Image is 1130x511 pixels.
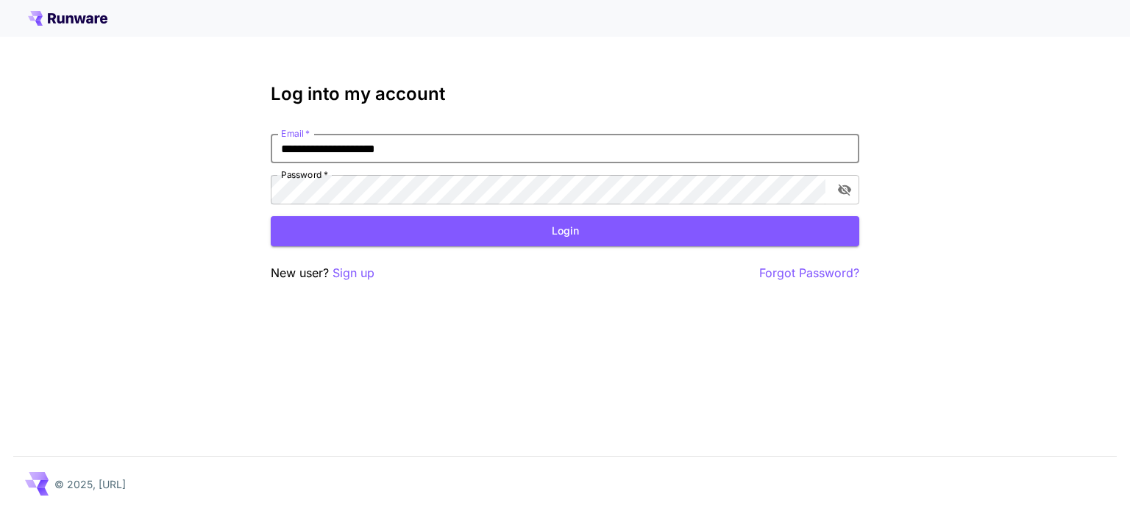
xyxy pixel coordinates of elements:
button: Forgot Password? [759,264,859,282]
button: Login [271,216,859,246]
button: Sign up [333,264,374,282]
h3: Log into my account [271,84,859,104]
label: Email [281,127,310,140]
label: Password [281,168,328,181]
p: © 2025, [URL] [54,476,126,492]
button: toggle password visibility [831,176,858,203]
p: New user? [271,264,374,282]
